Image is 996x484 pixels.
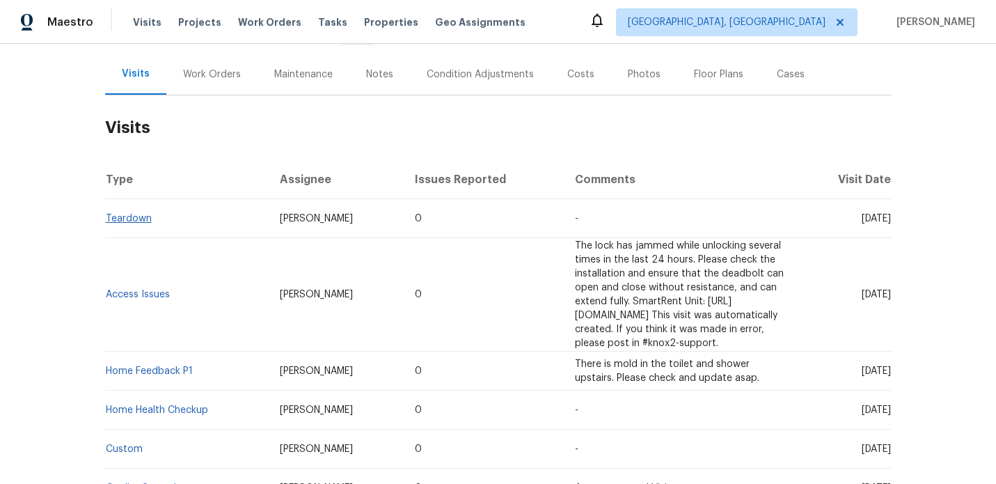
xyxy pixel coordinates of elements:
span: 0 [415,290,422,299]
a: Custom [106,444,143,454]
span: Properties [364,15,418,29]
span: Maestro [47,15,93,29]
th: Visit Date [800,160,891,199]
span: [DATE] [862,444,891,454]
span: - [575,214,578,224]
a: Access Issues [106,290,170,299]
span: [PERSON_NAME] [280,214,353,224]
span: [PERSON_NAME] [280,290,353,299]
span: 0 [415,444,422,454]
span: Projects [178,15,221,29]
div: Photos [628,68,661,81]
span: [DATE] [862,405,891,415]
div: Notes [366,68,393,81]
span: [PERSON_NAME] [891,15,975,29]
span: 0 [415,366,422,376]
span: 0 [415,214,422,224]
span: [DATE] [862,290,891,299]
div: Condition Adjustments [427,68,534,81]
span: [PERSON_NAME] [280,444,353,454]
a: Home Feedback P1 [106,366,193,376]
span: - [575,405,578,415]
span: [DATE] [862,366,891,376]
span: Visits [133,15,161,29]
span: [PERSON_NAME] [280,405,353,415]
h2: Visits [105,95,892,160]
span: Work Orders [238,15,301,29]
span: There is mold in the toilet and shower upstairs. Please check and update asap. [575,359,759,383]
a: Home Health Checkup [106,405,208,415]
span: [GEOGRAPHIC_DATA], [GEOGRAPHIC_DATA] [628,15,825,29]
div: Visits [122,67,150,81]
a: Teardown [106,214,152,224]
th: Issues Reported [404,160,564,199]
span: 0 [415,405,422,415]
th: Type [105,160,269,199]
div: Work Orders [183,68,241,81]
div: Costs [567,68,594,81]
span: The lock has jammed while unlocking several times in the last 24 hours. Please check the installa... [575,241,784,348]
span: Geo Assignments [435,15,525,29]
span: - [575,444,578,454]
span: [PERSON_NAME] [280,366,353,376]
th: Comments [564,160,800,199]
div: Cases [777,68,805,81]
div: Maintenance [274,68,333,81]
span: Tasks [318,17,347,27]
div: Floor Plans [694,68,743,81]
th: Assignee [269,160,404,199]
span: [DATE] [862,214,891,224]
